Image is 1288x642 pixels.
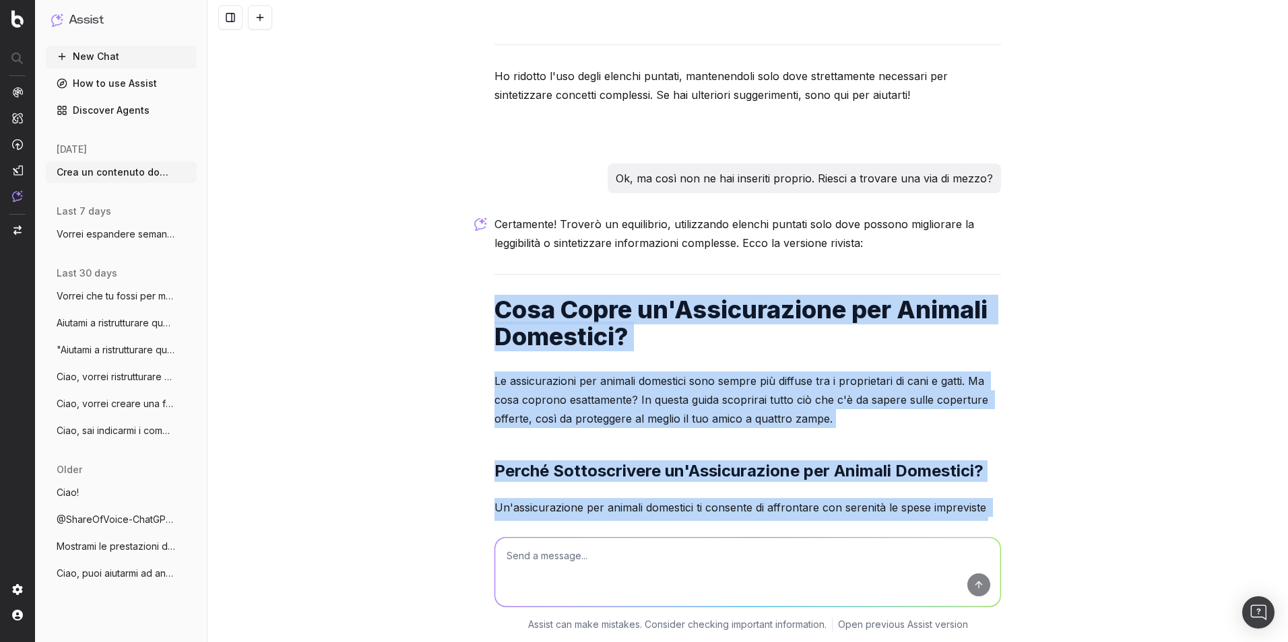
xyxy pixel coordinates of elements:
[838,618,968,631] a: Open previous Assist version
[57,424,175,437] span: Ciao, sai indicarmi i competitor di assi
[57,486,79,499] span: Ciao!
[46,73,197,94] a: How to use Assist
[46,563,197,584] button: Ciao, puoi aiutarmi ad analizzare il tem
[12,165,23,176] img: Studio
[46,339,197,361] button: "Aiutami a ristrutturare questo articolo
[12,610,23,620] img: My account
[51,11,191,30] button: Assist
[46,46,197,67] button: New Chat
[13,225,22,235] img: Switch project
[494,215,1001,252] p: Certamente! Troverò un equilibrio, utilizzando elenchi puntati solo dove possono migliorare la le...
[1242,596,1275,629] div: Open Intercom Messenger
[57,289,175,303] span: Vorrei che tu fossi per me un esperto se
[57,567,175,580] span: Ciao, puoi aiutarmi ad analizzare il tem
[46,100,197,121] a: Discover Agents
[57,540,175,553] span: Mostrami le prestazioni delle parole chi
[57,397,175,411] span: Ciao, vorrei creare una faq su questo ar
[616,169,993,188] p: Ok, ma così non ne hai inseriti proprio. Riesci a trovare una via di mezzo?
[494,296,1001,350] h1: Cosa Copre un'Assicurazione per Animali Domestici?
[12,190,23,202] img: Assist
[12,139,23,150] img: Activation
[494,371,1001,428] p: Le assicurazioni per animali domestici sono sempre più diffuse tra i proprietari di cani e gatti....
[69,11,104,30] h1: Assist
[57,266,117,280] span: last 30 days
[57,227,175,241] span: Vorrei espandere semanticamente un argom
[46,223,197,245] button: Vorrei espandere semanticamente un argom
[57,343,175,357] span: "Aiutami a ristrutturare questo articolo
[494,460,1001,482] h2: Perché Sottoscrivere un'Assicurazione per Animali Domestici?
[46,393,197,415] button: Ciao, vorrei creare una faq su questo ar
[46,509,197,530] button: @ShareOfVoice-ChatGPT riesci a dirmi per
[57,513,175,526] span: @ShareOfVoice-ChatGPT riesci a dirmi per
[494,498,1001,573] p: Un'assicurazione per animali domestici ti consente di affrontare con serenità le spese impreviste...
[57,316,175,330] span: Aiutami a ristrutturare questo articolo
[57,463,82,476] span: older
[494,67,1001,104] p: Ho ridotto l'uso degli elenchi puntati, mantenendoli solo dove strettamente necessari per sinteti...
[474,217,487,231] img: Botify assist logo
[46,285,197,307] button: Vorrei che tu fossi per me un esperto se
[528,618,827,631] p: Assist can make mistakes. Consider checking important information.
[57,143,87,156] span: [DATE]
[46,420,197,441] button: Ciao, sai indicarmi i competitor di assi
[57,370,175,384] span: Ciao, vorrei ristrutturare parte del con
[12,87,23,98] img: Analytics
[57,166,175,179] span: Crea un contenuto domanda frequente da z
[12,584,23,595] img: Setting
[46,162,197,183] button: Crea un contenuto domanda frequente da z
[46,312,197,334] button: Aiutami a ristrutturare questo articolo
[46,482,197,503] button: Ciao!
[46,536,197,557] button: Mostrami le prestazioni delle parole chi
[12,112,23,124] img: Intelligence
[46,366,197,388] button: Ciao, vorrei ristrutturare parte del con
[57,205,111,218] span: last 7 days
[51,13,63,26] img: Assist
[11,10,24,28] img: Botify logo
